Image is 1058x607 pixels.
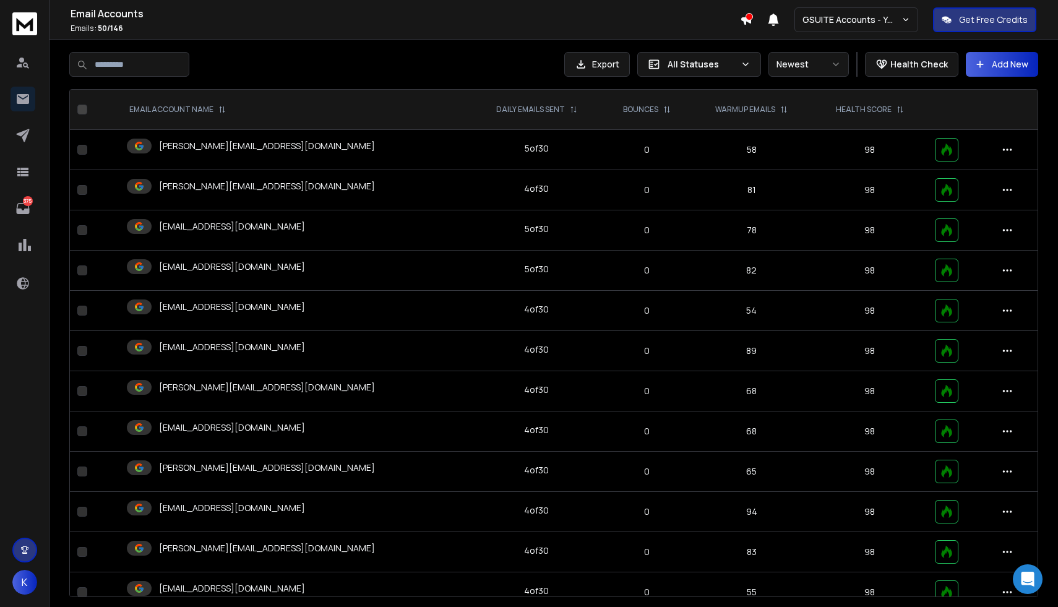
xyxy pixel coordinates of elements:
p: Emails : [71,24,740,33]
div: 4 of 30 [524,585,549,597]
td: 98 [812,130,927,170]
a: 375 [11,196,35,221]
p: 0 [610,425,684,437]
p: [PERSON_NAME][EMAIL_ADDRESS][DOMAIN_NAME] [159,140,375,152]
button: K [12,570,37,595]
button: Export [564,52,630,77]
td: 98 [812,251,927,291]
div: 4 of 30 [524,545,549,557]
p: Health Check [890,58,948,71]
p: [EMAIL_ADDRESS][DOMAIN_NAME] [159,260,305,273]
div: EMAIL ACCOUNT NAME [129,105,226,114]
img: logo [12,12,37,35]
td: 98 [812,492,927,532]
td: 98 [812,170,927,210]
div: 4 of 30 [524,464,549,476]
p: 0 [610,586,684,598]
button: Get Free Credits [933,7,1036,32]
p: [EMAIL_ADDRESS][DOMAIN_NAME] [159,421,305,434]
p: 0 [610,224,684,236]
div: 4 of 30 [524,343,549,356]
p: 0 [610,506,684,518]
button: Health Check [865,52,958,77]
div: 4 of 30 [524,424,549,436]
p: HEALTH SCORE [836,105,892,114]
td: 58 [691,130,812,170]
td: 78 [691,210,812,251]
td: 98 [812,452,927,492]
span: 50 / 146 [98,23,123,33]
p: 375 [23,196,33,206]
p: 0 [610,546,684,558]
p: GSUITE Accounts - YC outreach [802,14,901,26]
div: 5 of 30 [525,142,549,155]
p: BOUNCES [623,105,658,114]
p: [EMAIL_ADDRESS][DOMAIN_NAME] [159,341,305,353]
p: 0 [610,385,684,397]
td: 98 [812,411,927,452]
td: 82 [691,251,812,291]
td: 98 [812,210,927,251]
p: 0 [610,184,684,196]
p: 0 [610,144,684,156]
div: 5 of 30 [525,263,549,275]
p: [EMAIL_ADDRESS][DOMAIN_NAME] [159,582,305,595]
td: 81 [691,170,812,210]
button: Add New [966,52,1038,77]
p: [EMAIL_ADDRESS][DOMAIN_NAME] [159,220,305,233]
p: All Statuses [668,58,736,71]
td: 68 [691,411,812,452]
p: 0 [610,264,684,277]
td: 98 [812,331,927,371]
p: [EMAIL_ADDRESS][DOMAIN_NAME] [159,301,305,313]
td: 65 [691,452,812,492]
p: 0 [610,465,684,478]
h1: Email Accounts [71,6,740,21]
p: DAILY EMAILS SENT [496,105,565,114]
p: WARMUP EMAILS [715,105,775,114]
p: [EMAIL_ADDRESS][DOMAIN_NAME] [159,502,305,514]
p: [PERSON_NAME][EMAIL_ADDRESS][DOMAIN_NAME] [159,462,375,474]
td: 98 [812,371,927,411]
td: 98 [812,291,927,331]
p: 0 [610,304,684,317]
p: 0 [610,345,684,357]
p: [PERSON_NAME][EMAIL_ADDRESS][DOMAIN_NAME] [159,542,375,554]
div: 4 of 30 [524,384,549,396]
td: 98 [812,532,927,572]
td: 54 [691,291,812,331]
div: 4 of 30 [524,183,549,195]
p: Get Free Credits [959,14,1028,26]
td: 89 [691,331,812,371]
div: 4 of 30 [524,504,549,517]
p: [PERSON_NAME][EMAIL_ADDRESS][DOMAIN_NAME] [159,180,375,192]
button: Newest [768,52,849,77]
td: 83 [691,532,812,572]
td: 68 [691,371,812,411]
div: Open Intercom Messenger [1013,564,1043,594]
div: 5 of 30 [525,223,549,235]
td: 94 [691,492,812,532]
p: [PERSON_NAME][EMAIL_ADDRESS][DOMAIN_NAME] [159,381,375,394]
div: 4 of 30 [524,303,549,316]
